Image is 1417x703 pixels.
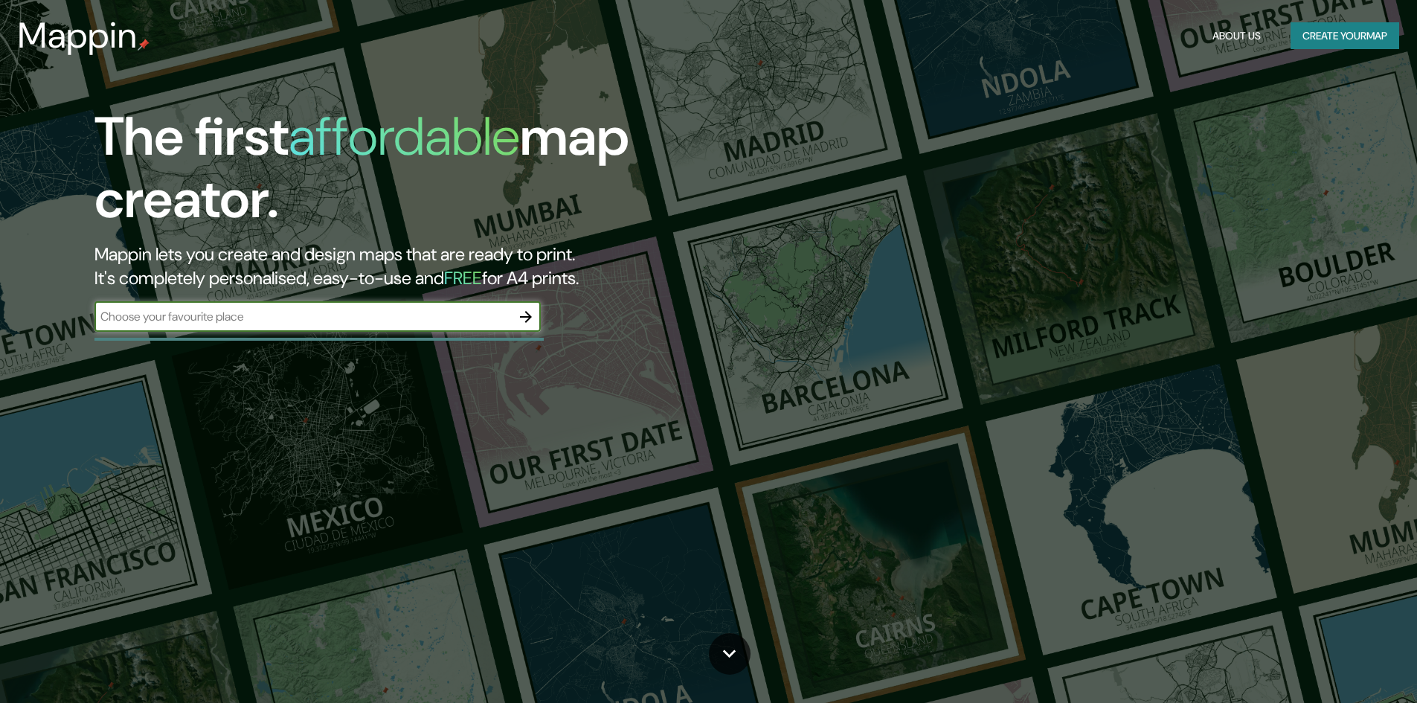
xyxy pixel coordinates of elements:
img: mappin-pin [138,39,150,51]
h5: FREE [444,266,482,289]
h3: Mappin [18,15,138,57]
iframe: Help widget launcher [1285,645,1401,687]
button: About Us [1206,22,1267,50]
h2: Mappin lets you create and design maps that are ready to print. It's completely personalised, eas... [94,243,803,290]
h1: The first map creator. [94,106,803,243]
input: Choose your favourite place [94,308,511,325]
h1: affordable [289,102,520,171]
button: Create yourmap [1291,22,1399,50]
